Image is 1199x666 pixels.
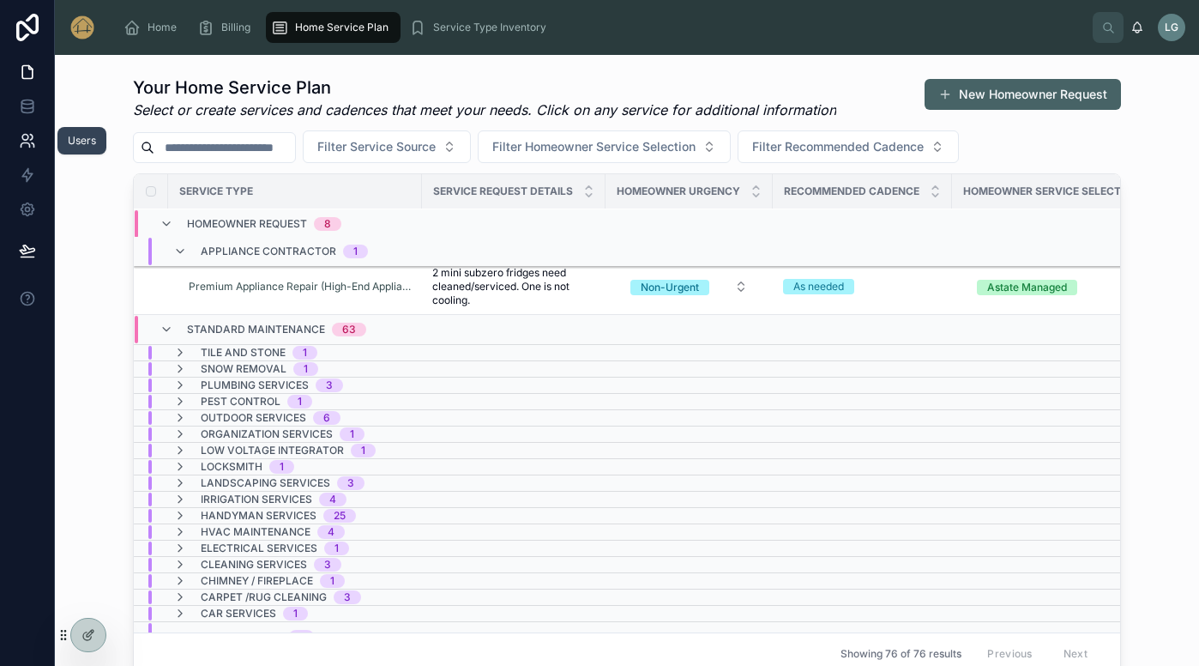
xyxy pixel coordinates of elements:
button: Select Button [738,130,959,163]
span: Organization services [201,427,333,441]
a: Home [118,12,189,43]
span: Appliance Contractor [201,245,336,258]
div: 1 [303,346,307,360]
span: Tile and Stone [201,346,286,360]
span: Outdoor Services [201,411,306,425]
div: 3 [326,378,333,392]
span: Homeowner Request [187,217,307,231]
span: Service Type [179,185,253,198]
span: Filter Service Source [317,138,436,155]
button: New Homeowner Request [925,79,1121,110]
span: Locksmith [201,460,262,474]
span: LG [1165,21,1178,34]
div: 3 [344,590,351,604]
span: Cleaning services [201,558,307,572]
div: Users [68,134,96,148]
span: Plumbing Services [201,378,309,392]
a: Select Button [616,270,762,303]
div: 3 [324,558,331,572]
span: Baby Services [201,630,282,644]
button: Select Button [303,130,471,163]
div: 63 [342,323,356,336]
div: 1 [353,245,358,258]
button: Select Button [617,271,762,302]
div: Astate Managed [987,280,1067,295]
div: 1 [361,444,365,457]
a: Billing [192,12,262,43]
div: 1 [334,542,339,555]
em: Select or create services and cadences that meet your needs. Click on any service for additional ... [133,100,836,120]
a: Premium Appliance Repair (High-End Appliances, Per Appliance) [189,280,412,294]
span: Irrigation Services [201,493,312,506]
span: Handyman Services [201,509,316,523]
button: Select Button [963,271,1160,302]
span: Pest Control [201,395,280,409]
a: As needed [783,279,942,294]
span: Billing [221,21,250,34]
div: scrollable content [110,9,1093,46]
span: Home Service Plan [295,21,389,34]
span: Electrical Services [201,542,317,555]
div: 8 [324,217,331,231]
div: 4 [328,525,334,539]
div: 1 [304,362,308,376]
span: Chimney / Fireplace [201,574,313,588]
div: 1 [293,607,298,621]
div: 1 [350,427,354,441]
a: Select Button [962,270,1161,303]
div: 25 [334,509,346,523]
div: Non-Urgent [641,280,699,295]
div: 4 [329,493,336,506]
div: As needed [793,279,844,294]
a: Home Service Plan [266,12,401,43]
div: 3 [347,476,354,490]
span: Low Voltage Integrator [201,444,344,457]
div: 1 [298,395,302,409]
span: Recommended Cadence [784,185,919,198]
div: 1 [280,460,284,474]
a: 2 mini subzero fridges need cleaned/serviced. One is not cooling. [432,266,595,307]
div: 6 [323,411,330,425]
span: Filter Recommended Cadence [752,138,924,155]
span: HVAC Maintenance [201,525,310,539]
span: Landscaping Services [201,476,330,490]
div: 1 [330,574,334,588]
span: Showing 76 of 76 results [841,647,961,661]
span: Service Type Inventory [433,21,546,34]
span: Service Request Details [433,185,573,198]
h1: Your Home Service Plan [133,76,836,100]
img: App logo [69,14,96,41]
span: Home [148,21,177,34]
span: Car Services [201,607,276,621]
span: Carpet /Rug Cleaning [201,590,327,604]
span: Homeowner Urgency [617,185,740,198]
span: Snow Removal [201,362,286,376]
span: Standard Maintenance [187,323,325,336]
span: Homeowner Service Selection [963,185,1139,198]
a: Service Type Inventory [404,12,558,43]
button: Select Button [478,130,731,163]
span: Filter Homeowner Service Selection [492,138,696,155]
div: 1 [299,630,304,644]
